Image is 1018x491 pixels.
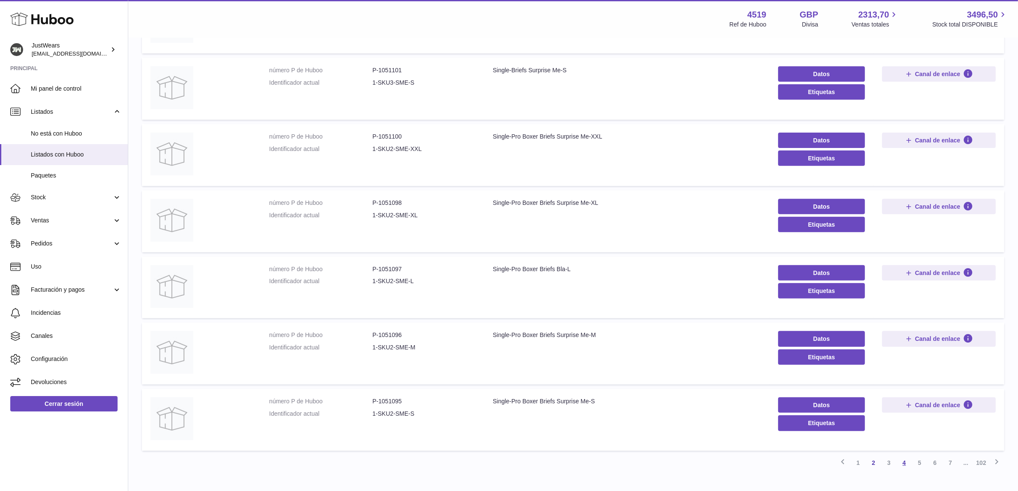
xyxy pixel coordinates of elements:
span: Paquetes [31,172,121,180]
a: Datos [778,66,865,82]
span: Listados con Huboo [31,151,121,159]
a: 4 [897,455,912,470]
dt: Identificador actual [269,410,372,418]
dt: número P de Huboo [269,265,372,273]
dd: P-1051098 [372,199,475,207]
span: Ventas [31,216,112,225]
a: Datos [778,199,865,214]
a: 2 [866,455,881,470]
span: Stock total DISPONIBLE [932,21,1008,29]
span: 2313,70 [858,9,889,21]
a: Datos [778,331,865,346]
dd: 1-SKU2-SME-XXL [372,145,475,153]
strong: 4519 [747,9,767,21]
span: Uso [31,263,121,271]
dt: Identificador actual [269,211,372,219]
span: No está con Huboo [31,130,121,138]
dd: 1-SKU2-SME-S [372,410,475,418]
span: Canal de enlace [915,269,960,277]
button: Etiquetas [778,349,865,365]
button: Canal de enlace [882,331,996,346]
dd: P-1051097 [372,265,475,273]
span: Devoluciones [31,378,121,386]
div: Single-Pro Boxer Briefs Surprise Me-XXL [493,133,761,141]
img: Single-Pro Boxer Briefs Surprise Me-S [150,397,193,440]
span: Canal de enlace [915,203,960,210]
dt: número P de Huboo [269,331,372,339]
button: Canal de enlace [882,66,996,82]
span: Configuración [31,355,121,363]
dd: 1-SKU3-SME-S [372,79,475,87]
img: internalAdmin-4519@internal.huboo.com [10,43,23,56]
button: Canal de enlace [882,397,996,413]
dt: número P de Huboo [269,397,372,405]
a: Cerrar sesión [10,396,118,411]
div: Single-Briefs Surprise Me-S [493,66,761,74]
a: 2313,70 Ventas totales [852,9,899,29]
span: Canal de enlace [915,335,960,343]
button: Canal de enlace [882,199,996,214]
div: Single-Pro Boxer Briefs Surprise Me-M [493,331,761,339]
a: Datos [778,133,865,148]
button: Etiquetas [778,217,865,232]
dt: número P de Huboo [269,199,372,207]
span: Facturación y pagos [31,286,112,294]
span: [EMAIL_ADDRESS][DOMAIN_NAME] [32,50,126,57]
dd: 1-SKU2-SME-M [372,343,475,352]
div: Divisa [802,21,818,29]
span: Ventas totales [852,21,899,29]
button: Canal de enlace [882,265,996,281]
div: Single-Pro Boxer Briefs Surprise Me-S [493,397,761,405]
dd: P-1051100 [372,133,475,141]
a: Datos [778,265,865,281]
a: 3496,50 Stock total DISPONIBLE [932,9,1008,29]
div: Single-Pro Boxer Briefs Bla-L [493,265,761,273]
div: Ref de Huboo [729,21,766,29]
dd: 1-SKU2-SME-XL [372,211,475,219]
dt: Identificador actual [269,277,372,285]
a: 7 [943,455,958,470]
img: Single-Pro Boxer Briefs Surprise Me-M [150,331,193,374]
img: Single-Pro Boxer Briefs Bla-L [150,265,193,308]
img: Single-Pro Boxer Briefs Surprise Me-XL [150,199,193,242]
div: JustWears [32,41,109,58]
span: Listados [31,108,112,116]
dt: Identificador actual [269,79,372,87]
button: Etiquetas [778,283,865,299]
img: Single-Pro Boxer Briefs Surprise Me-XXL [150,133,193,175]
a: 1 [850,455,866,470]
span: Stock [31,193,112,201]
span: Canal de enlace [915,136,960,144]
a: 6 [927,455,943,470]
dd: P-1051101 [372,66,475,74]
img: Single-Briefs Surprise Me-S [150,66,193,109]
dd: P-1051096 [372,331,475,339]
button: Etiquetas [778,151,865,166]
dd: P-1051095 [372,397,475,405]
dt: Identificador actual [269,343,372,352]
span: Canales [31,332,121,340]
strong: GBP [800,9,818,21]
button: Etiquetas [778,415,865,431]
a: 5 [912,455,927,470]
a: 3 [881,455,897,470]
dt: número P de Huboo [269,66,372,74]
span: ... [958,455,974,470]
dt: Identificador actual [269,145,372,153]
span: Incidencias [31,309,121,317]
a: 102 [974,455,989,470]
div: Single-Pro Boxer Briefs Surprise Me-XL [493,199,761,207]
a: Datos [778,397,865,413]
span: Mi panel de control [31,85,121,93]
span: Canal de enlace [915,401,960,409]
button: Etiquetas [778,84,865,100]
span: Canal de enlace [915,70,960,78]
span: 3496,50 [967,9,998,21]
dd: 1-SKU2-SME-L [372,277,475,285]
dt: número P de Huboo [269,133,372,141]
span: Pedidos [31,240,112,248]
button: Canal de enlace [882,133,996,148]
